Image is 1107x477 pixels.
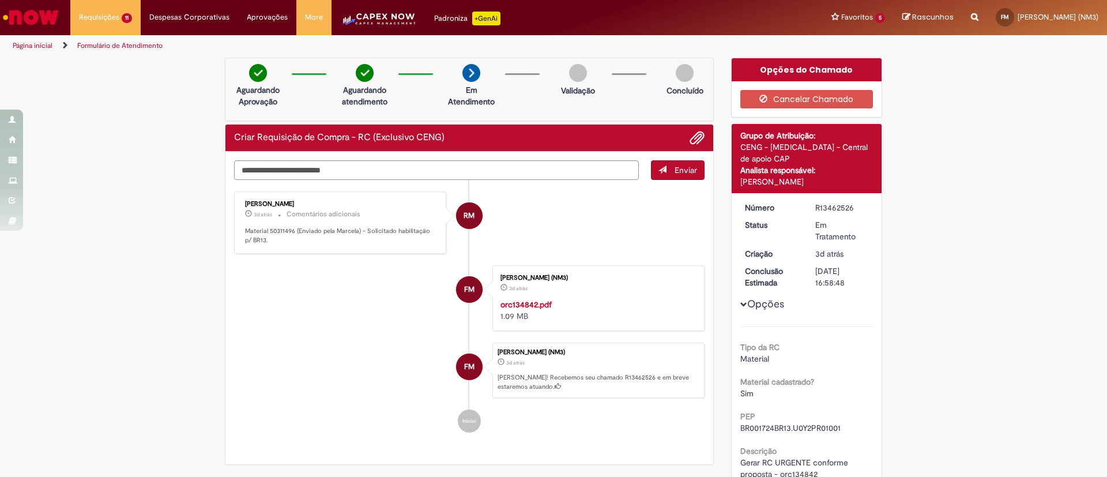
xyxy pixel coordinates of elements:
p: Em Atendimento [443,84,499,107]
div: [PERSON_NAME] [740,176,873,187]
p: Validação [561,85,595,96]
button: Enviar [651,160,705,180]
div: R13462526 [815,202,869,213]
img: img-circle-grey.png [569,64,587,82]
span: Enviar [675,165,697,175]
span: 3d atrás [509,285,528,292]
a: Rascunhos [902,12,954,23]
span: Aprovações [247,12,288,23]
a: Página inicial [13,41,52,50]
span: BR001724BR13.U0Y2PR01001 [740,423,841,433]
ul: Trilhas de página [9,35,729,57]
span: FM [464,353,475,381]
ul: Histórico de tíquete [234,180,705,444]
b: PEP [740,411,755,422]
a: orc134842.pdf [500,299,552,310]
div: Em Tratamento [815,219,869,242]
b: Tipo da RC [740,342,780,352]
time: 29/08/2025 13:58:44 [815,249,844,259]
span: Despesas Corporativas [149,12,229,23]
div: Fernando Borges Moraes (NM3) [456,276,483,303]
span: [PERSON_NAME] (NM3) [1018,12,1098,22]
dt: Status [736,219,807,231]
p: [PERSON_NAME]! Recebemos seu chamado R13462526 e em breve estaremos atuando. [498,373,698,391]
a: Formulário de Atendimento [77,41,163,50]
div: [DATE] 16:58:48 [815,265,869,288]
span: More [305,12,323,23]
p: Concluído [667,85,703,96]
span: 3d atrás [254,211,272,218]
p: +GenAi [472,12,500,25]
dt: Criação [736,248,807,260]
b: Material cadastrado? [740,377,814,387]
span: FM [1001,13,1009,21]
span: 3d atrás [815,249,844,259]
div: Analista responsável: [740,164,873,176]
span: Requisições [79,12,119,23]
div: [PERSON_NAME] (NM3) [498,349,698,356]
small: Comentários adicionais [287,209,360,219]
img: check-circle-green.png [249,64,267,82]
span: 11 [122,13,132,23]
span: 3d atrás [506,359,525,366]
div: 1.09 MB [500,299,692,322]
div: 29/08/2025 13:58:44 [815,248,869,260]
time: 29/08/2025 16:53:34 [254,211,272,218]
div: Padroniza [434,12,500,25]
img: img-circle-grey.png [676,64,694,82]
img: ServiceNow [1,6,61,29]
div: Opções do Chamado [732,58,882,81]
img: arrow-next.png [462,64,480,82]
span: FM [464,276,475,303]
div: Fernando Borges Moraes (NM3) [456,354,483,380]
dt: Número [736,202,807,213]
span: Rascunhos [912,12,954,22]
dt: Conclusão Estimada [736,265,807,288]
li: Fernando Borges Moraes (NM3) [234,343,705,398]
p: Material 50311496 (Enviado pela Marcela) - Solicitado habilitação p/ BR13. [245,227,437,245]
span: RM [464,202,475,230]
span: Favoritos [841,12,873,23]
div: [PERSON_NAME] [245,201,437,208]
time: 29/08/2025 13:58:44 [506,359,525,366]
p: Aguardando Aprovação [230,84,286,107]
div: CENG - [MEDICAL_DATA] - Central de apoio CAP [740,141,873,164]
span: Material [740,354,769,364]
div: Raiane Martins [456,202,483,229]
button: Adicionar anexos [690,130,705,145]
h2: Criar Requisição de Compra - RC (Exclusivo CENG) Histórico de tíquete [234,133,445,143]
span: Sim [740,388,754,399]
b: Descrição [740,446,777,456]
div: [PERSON_NAME] (NM3) [500,275,692,281]
img: CapexLogo5.png [340,12,417,35]
time: 29/08/2025 13:58:27 [509,285,528,292]
img: check-circle-green.png [356,64,374,82]
span: 5 [875,13,885,23]
textarea: Digite sua mensagem aqui... [234,160,639,180]
button: Cancelar Chamado [740,90,873,108]
div: Grupo de Atribuição: [740,130,873,141]
p: Aguardando atendimento [337,84,393,107]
